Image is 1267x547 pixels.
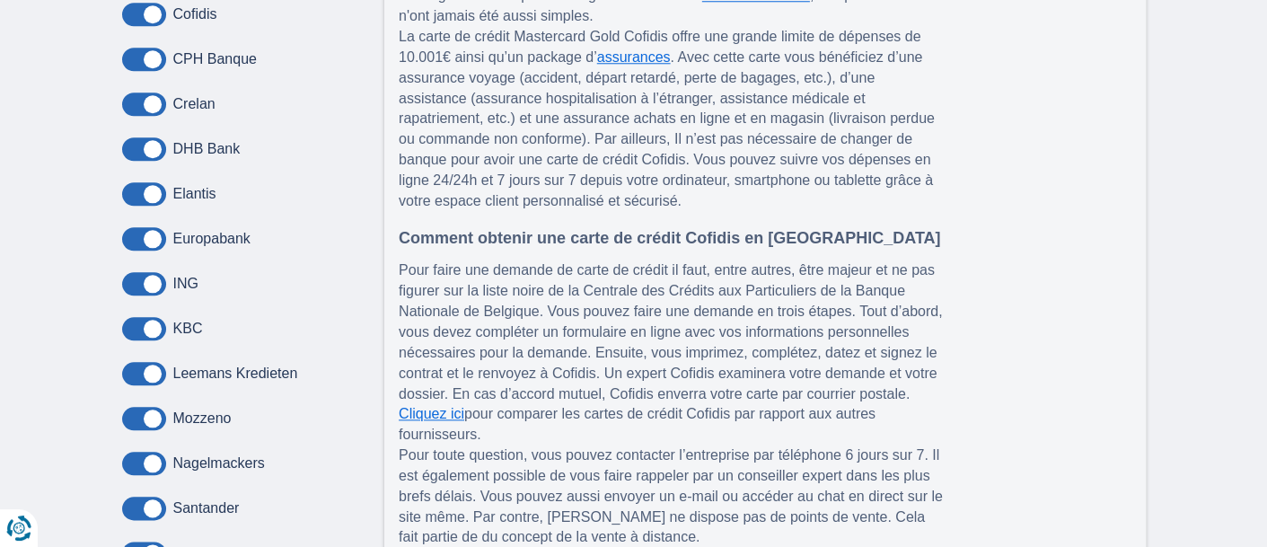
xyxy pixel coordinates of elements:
label: KBC [173,321,203,337]
a: assurances [597,49,671,65]
label: CPH Banque [173,51,257,67]
b: Comment obtenir une carte de crédit Cofidis en [GEOGRAPHIC_DATA] [399,229,940,247]
label: Santander [173,500,240,516]
label: Elantis [173,186,216,202]
label: Crelan [173,96,216,112]
label: Cofidis [173,6,217,22]
label: Leemans Kredieten [173,366,298,382]
label: Nagelmackers [173,455,265,472]
label: DHB Bank [173,141,241,157]
label: Europabank [173,231,251,247]
a: Cliquez ici [399,406,464,421]
label: Mozzeno [173,410,232,427]
label: ING [173,276,198,292]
